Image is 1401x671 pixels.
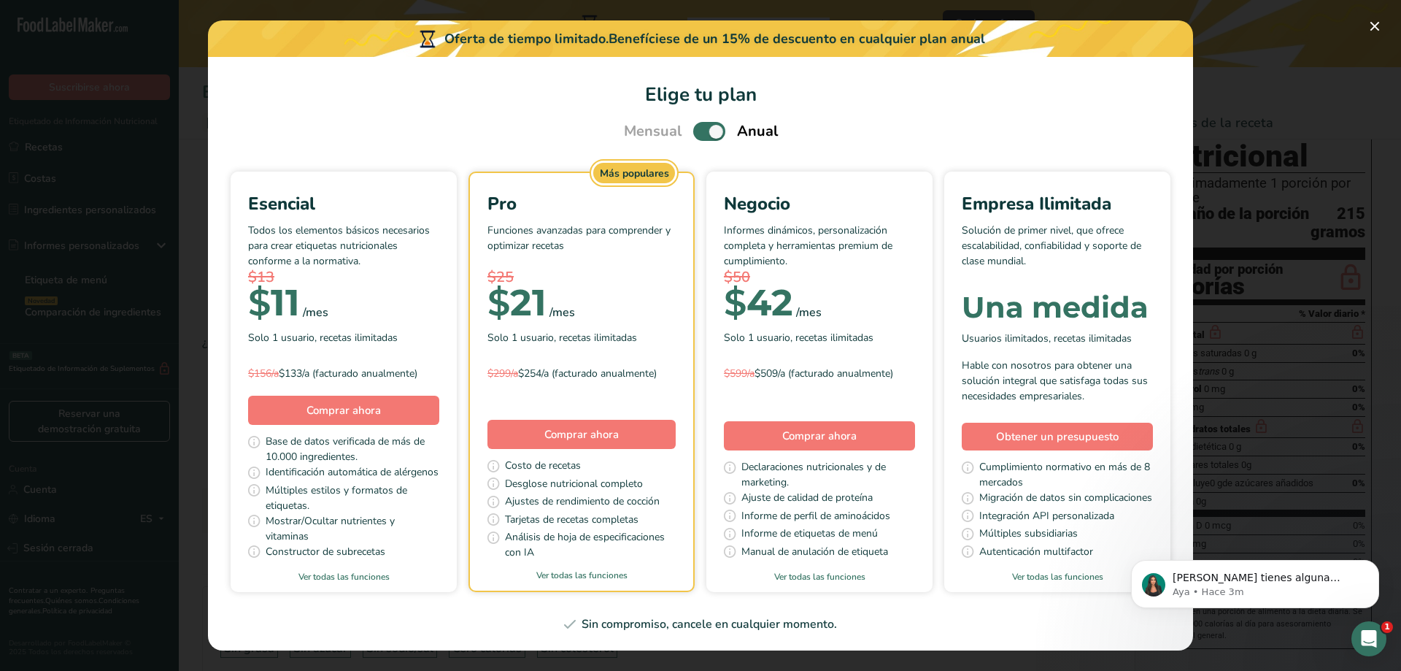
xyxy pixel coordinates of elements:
[782,429,857,443] font: Comprar ahora
[231,570,457,583] a: Ver todas las funciones
[724,331,873,345] font: Solo 1 usuario, recetas ilimitadas
[741,545,888,559] font: Manual de anulación de etiqueta
[487,280,510,325] font: $
[996,429,1119,444] font: Obtener un presupuesto
[979,509,1114,523] font: Integración API personalizada
[505,477,643,491] font: Desglose nutricional completo
[1384,622,1390,632] font: 1
[303,304,328,321] font: /mes
[796,304,822,321] font: /mes
[487,420,676,449] button: Comprar ahora
[724,192,790,215] font: Negocio
[266,545,385,559] font: Constructor de subrecetas
[1109,529,1401,632] iframe: Mensaje de notificaciones del intercomunicador
[505,459,581,472] font: Costo de recetas
[266,434,425,464] font: Base de datos verificada de más de 10.000 ingredientes.
[279,367,417,380] font: $133/a (facturado anualmente)
[741,526,878,540] font: Informe de etiquetas de menú
[962,358,1148,403] font: Hable con nosotros para obtener una solución integral que satisfaga todas sus necesidades empresa...
[487,367,518,380] font: $299/a
[505,530,665,559] font: Análisis de hoja de especificaciones con IA
[266,514,395,543] font: Mostrar/Ocultar nutrientes y vitaminas
[1351,621,1386,656] iframe: Chat en vivo de Intercom
[248,331,398,345] font: Solo 1 usuario, recetas ilimitadas
[248,367,279,380] font: $156/a
[741,509,890,523] font: Informe de perfil de aminoácidos
[624,121,682,141] font: Mensual
[505,513,638,526] font: Tarjetas de recetas completas
[746,280,793,325] font: 42
[248,280,271,325] font: $
[724,223,892,268] font: Informes dinámicos, personalización completa y herramientas premium de cumplimiento.
[600,166,669,180] font: Más populares
[979,545,1093,559] font: Autenticación multifactor
[444,30,609,47] font: Oferta de tiempo limitado.
[544,427,619,442] font: Comprar ahora
[724,367,754,380] font: $599/a
[510,280,547,325] font: 21
[248,192,315,215] font: Esencial
[549,304,575,321] font: /mes
[306,403,381,418] font: Comprar ahora
[724,267,750,287] font: $50
[741,491,873,505] font: Ajuste de calidad de proteína
[248,267,274,287] font: $13
[962,423,1153,451] a: Obtener un presupuesto
[754,367,893,380] font: $509/a (facturado anualmente)
[470,569,693,582] a: Ver todas las funciones
[706,570,933,583] a: Ver todas las funciones
[487,192,517,215] font: Pro
[266,465,439,479] font: Identificación automática de alérgenos
[505,494,660,508] font: Ajustes de rendimiento de cocción
[774,571,865,583] font: Ver todas las funciones
[248,396,439,425] button: Comprar ahora
[724,280,746,325] font: $
[962,223,1141,268] font: Solución de primer nivel, que ofrece escalabilidad, confiabilidad y soporte de clase mundial.
[962,289,1149,325] font: Una medida
[609,30,985,47] font: Benefíciese de un 15% de descuento en cualquier plan anual
[724,421,915,450] button: Comprar ahora
[487,331,637,345] font: Solo 1 usuario, recetas ilimitadas
[487,223,671,253] font: Funciones avanzadas para comprender y optimizar recetas
[266,483,407,513] font: Múltiples estilos y formatos de etiquetas.
[979,526,1078,540] font: Múltiples subsidiarias
[298,571,390,583] font: Ver todas las funciones
[518,367,657,380] font: $254/a (facturado anualmente)
[582,616,837,632] font: Sin compromiso, cancele en cualquier momento.
[962,192,1111,215] font: Empresa Ilimitada
[645,82,757,107] font: Elige tu plan
[487,267,514,287] font: $25
[248,223,430,268] font: Todos los elementos básicos necesarios para crear etiquetas nutricionales conforme a la normativa.
[536,570,628,581] font: Ver todas las funciones
[271,280,300,325] font: 11
[979,491,1152,505] font: Migración de datos sin complicaciones
[979,460,1150,489] font: Cumplimiento normativo en más de 8 mercados
[741,460,886,489] font: Declaraciones nutricionales y de marketing.
[737,121,778,141] font: Anual
[1012,571,1103,583] font: Ver todas las funciones
[962,331,1132,345] font: Usuarios ilimitados, recetas ilimitadas
[944,570,1170,583] a: Ver todas las funciones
